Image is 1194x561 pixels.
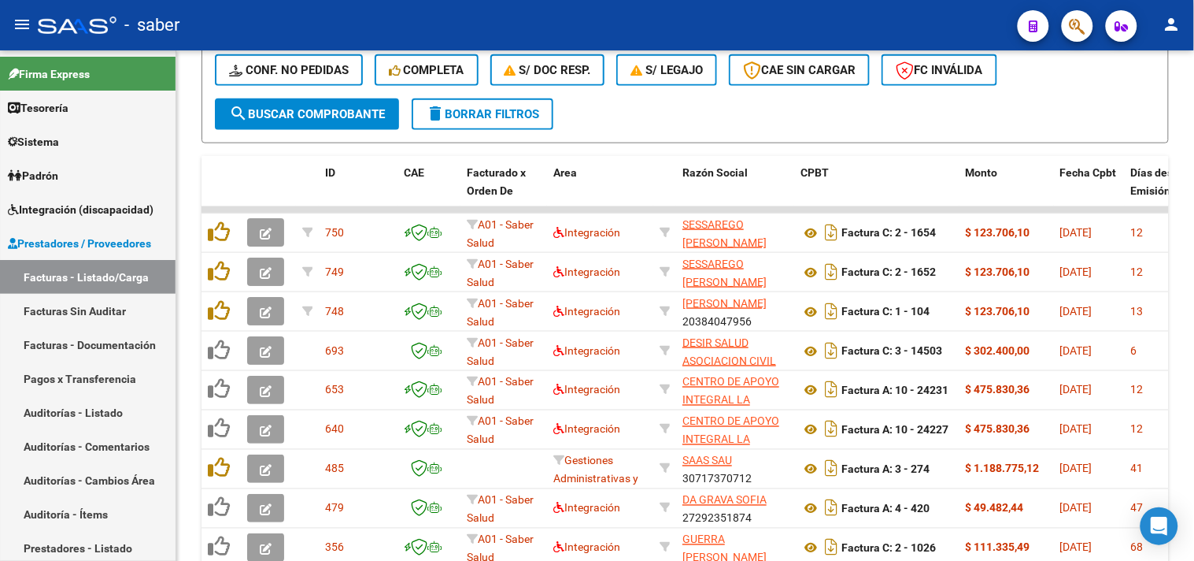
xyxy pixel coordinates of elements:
span: Integración [553,305,620,318]
strong: $ 1.188.775,12 [966,463,1040,475]
span: A01 - Saber Salud [467,297,534,328]
span: 12 [1131,226,1144,239]
button: Conf. no pedidas [215,54,363,86]
div: 20384047956 [682,295,788,328]
span: 693 [325,344,344,357]
div: 30716231107 [682,373,788,407]
span: Tesorería [8,99,68,117]
datatable-header-cell: Fecha Cpbt [1054,156,1125,225]
i: Descargar documento [821,299,841,324]
span: CENTRO DE APOYO INTEGRAL LA HUELLA SRL [682,376,779,425]
span: [DATE] [1060,384,1092,396]
span: A01 - Saber Salud [467,494,534,525]
mat-icon: menu [13,15,31,34]
strong: Factura C: 2 - 1026 [841,542,936,555]
span: ID [325,166,335,179]
span: 653 [325,384,344,396]
span: - saber [124,8,179,43]
span: Firma Express [8,65,90,83]
button: Borrar Filtros [412,98,553,130]
div: 27292351874 [682,492,788,525]
strong: $ 123.706,10 [966,266,1030,278]
span: [DATE] [1060,305,1092,318]
strong: Factura C: 2 - 1652 [841,266,936,279]
strong: Factura A: 10 - 24231 [841,385,948,397]
span: A01 - Saber Salud [467,415,534,446]
datatable-header-cell: Razón Social [676,156,794,225]
strong: Factura A: 10 - 24227 [841,424,948,437]
datatable-header-cell: CAE [397,156,460,225]
strong: Factura C: 1 - 104 [841,306,930,318]
strong: $ 302.400,00 [966,344,1030,357]
span: SESSAREGO [PERSON_NAME] [682,218,767,249]
i: Descargar documento [821,456,841,481]
datatable-header-cell: CPBT [794,156,959,225]
datatable-header-cell: Area [547,156,653,225]
div: 30714709344 [682,334,788,367]
span: 750 [325,226,344,239]
span: A01 - Saber Salud [467,336,534,367]
span: 6 [1131,344,1137,357]
span: Padrón [8,167,58,184]
datatable-header-cell: Monto [959,156,1054,225]
span: 640 [325,423,344,436]
button: S/ legajo [616,54,717,86]
strong: Factura C: 2 - 1654 [841,227,936,240]
i: Descargar documento [821,259,841,284]
strong: $ 111.335,49 [966,541,1030,554]
span: Prestadores / Proveedores [8,235,151,252]
div: 30717370712 [682,452,788,485]
div: Open Intercom Messenger [1140,507,1178,545]
datatable-header-cell: Facturado x Orden De [460,156,547,225]
span: [DATE] [1060,463,1092,475]
i: Descargar documento [821,338,841,363]
button: S/ Doc Resp. [490,54,605,86]
datatable-header-cell: ID [319,156,397,225]
span: 748 [325,305,344,318]
span: Fecha Cpbt [1060,166,1117,179]
span: Integración [553,423,620,436]
span: Completa [389,63,464,77]
strong: $ 475.830,36 [966,384,1030,396]
span: Area [553,166,577,179]
span: CAE [404,166,424,179]
mat-icon: delete [426,104,445,123]
span: Gestiones Administrativas y Otros [553,455,638,503]
span: 12 [1131,266,1144,278]
div: 27226568900 [682,255,788,288]
span: [DATE] [1060,541,1092,554]
mat-icon: person [1163,15,1181,34]
span: Conf. no pedidas [229,63,349,77]
span: S/ Doc Resp. [505,63,591,77]
span: Integración [553,502,620,515]
span: 479 [325,502,344,515]
span: 41 [1131,463,1144,475]
span: S/ legajo [630,63,703,77]
span: A01 - Saber Salud [467,218,534,249]
span: 13 [1131,305,1144,318]
span: Monto [966,166,998,179]
strong: Factura C: 3 - 14503 [841,345,942,358]
div: 27226568900 [682,216,788,249]
span: Razón Social [682,166,748,179]
span: Sistema [8,133,59,150]
button: Completa [375,54,479,86]
span: [PERSON_NAME] [682,297,767,310]
strong: $ 475.830,36 [966,423,1030,436]
button: CAE SIN CARGAR [729,54,870,86]
strong: Factura A: 4 - 420 [841,503,930,515]
span: 12 [1131,384,1144,396]
span: [DATE] [1060,423,1092,436]
strong: $ 49.482,44 [966,502,1024,515]
strong: $ 123.706,10 [966,226,1030,239]
i: Descargar documento [821,220,841,245]
span: 47 [1131,502,1144,515]
span: [DATE] [1060,226,1092,239]
span: Integración (discapacidad) [8,201,153,218]
button: FC Inválida [882,54,997,86]
span: [DATE] [1060,344,1092,357]
strong: $ 123.706,10 [966,305,1030,318]
i: Descargar documento [821,496,841,521]
strong: Factura A: 3 - 274 [841,463,930,476]
span: SESSAREGO [PERSON_NAME] [682,258,767,288]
